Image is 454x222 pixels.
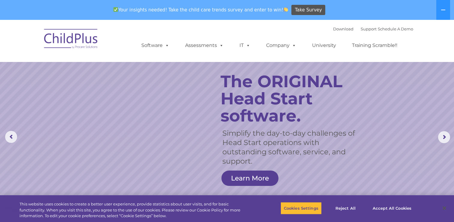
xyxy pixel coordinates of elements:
[284,7,288,12] img: 👏
[346,39,403,51] a: Training Scramble!!
[333,26,413,31] font: |
[221,171,278,186] a: Learn More
[111,4,291,16] span: Your insights needed! Take the child care trends survey and enter to win!
[438,202,451,215] button: Close
[281,202,322,214] button: Cookies Settings
[113,7,118,12] img: ✅
[333,26,353,31] a: Download
[41,25,101,55] img: ChildPlus by Procare Solutions
[222,128,355,166] rs-layer: Simplify the day-to-day challenges of Head Start operations with outstanding software, service, a...
[369,202,415,214] button: Accept All Cookies
[260,39,302,51] a: Company
[306,39,342,51] a: University
[135,39,175,51] a: Software
[20,201,250,219] div: This website uses cookies to create a better user experience, provide statistics about user visit...
[221,73,362,124] rs-layer: The ORIGINAL Head Start software.
[179,39,230,51] a: Assessments
[361,26,377,31] a: Support
[295,5,322,15] span: Take Survey
[291,5,325,15] a: Take Survey
[378,26,413,31] a: Schedule A Demo
[327,202,364,214] button: Reject All
[233,39,256,51] a: IT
